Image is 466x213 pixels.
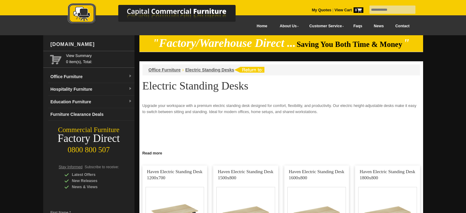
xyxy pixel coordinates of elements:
[64,172,123,178] div: Latest Offers
[66,53,132,59] a: View Summary
[128,87,132,91] img: dropdown
[139,149,423,156] a: Click to read more
[43,143,134,154] div: 0800 800 507
[64,178,123,184] div: New Releases
[66,53,132,64] span: 0 item(s), Total:
[333,8,363,12] a: View Cart0
[234,67,264,73] img: return to
[389,19,415,33] a: Contact
[48,70,134,83] a: Office Furnituredropdown
[43,134,134,143] div: Factory Direct
[297,40,402,48] span: Saving You Both Time & Money
[142,103,420,115] p: Upgrade your workspace with a premium electric standing desk designed for comfort, flexibility, a...
[128,100,132,103] img: dropdown
[185,67,234,72] a: Electric Standing Desks
[335,8,363,12] strong: View Cart
[142,80,420,92] h1: Electric Standing Desks
[128,74,132,78] img: dropdown
[354,7,363,13] span: 0
[43,126,134,134] div: Commercial Furniture
[302,19,347,33] a: Customer Service
[48,35,134,54] div: [DOMAIN_NAME]
[182,67,184,73] li: ›
[48,108,134,121] a: Furniture Clearance Deals
[48,96,134,108] a: Education Furnituredropdown
[149,67,181,72] a: Office Furniture
[59,165,83,169] span: Stay Informed
[273,19,302,33] a: About Us
[85,165,119,169] span: Subscribe to receive:
[403,37,410,49] em: "
[51,3,265,25] img: Capital Commercial Furniture Logo
[64,184,123,190] div: News & Views
[368,19,389,33] a: News
[312,8,332,12] a: My Quotes
[48,83,134,96] a: Hospitality Furnituredropdown
[348,19,368,33] a: Faqs
[51,3,265,27] a: Capital Commercial Furniture Logo
[153,37,296,49] em: "Factory/Warehouse Direct ...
